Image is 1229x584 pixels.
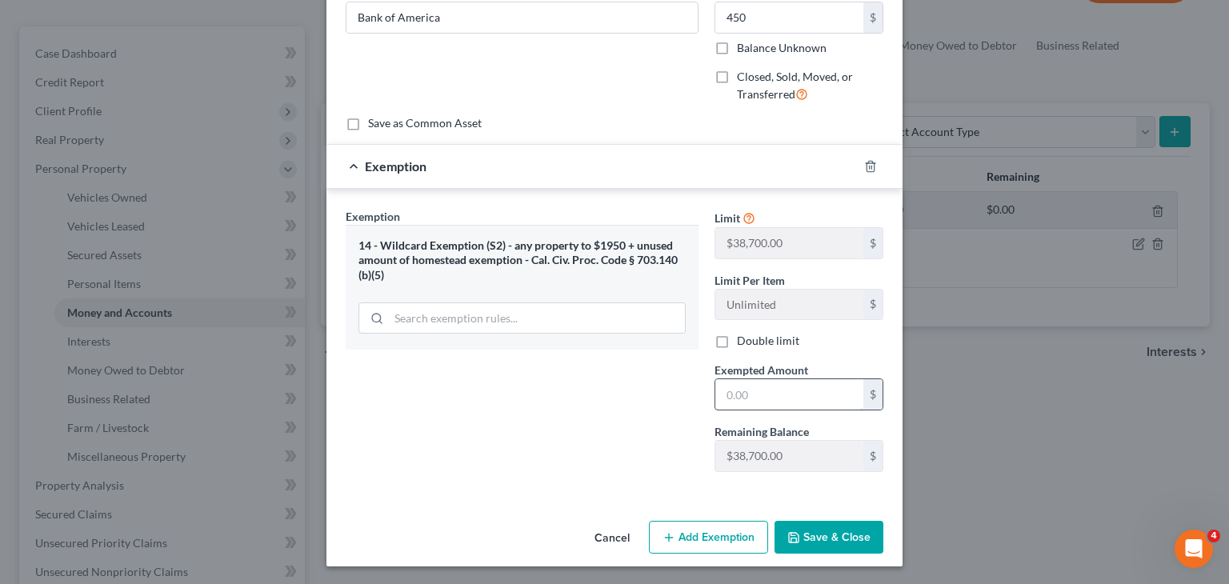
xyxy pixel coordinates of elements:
[715,211,740,225] span: Limit
[715,2,863,33] input: 0.00
[358,238,686,283] div: 14 - Wildcard Exemption (S2) - any property to $1950 + unused amount of homestead exemption - Cal...
[346,2,698,33] input: Enter name...
[863,228,883,258] div: $
[715,363,808,377] span: Exempted Amount
[715,272,785,289] label: Limit Per Item
[715,290,863,320] input: --
[863,441,883,471] div: $
[863,290,883,320] div: $
[649,521,768,554] button: Add Exemption
[775,521,883,554] button: Save & Close
[715,423,809,440] label: Remaining Balance
[1207,530,1220,542] span: 4
[715,441,863,471] input: --
[863,379,883,410] div: $
[346,210,400,223] span: Exemption
[368,115,482,131] label: Save as Common Asset
[1175,530,1213,568] iframe: Intercom live chat
[715,228,863,258] input: --
[737,333,799,349] label: Double limit
[715,379,863,410] input: 0.00
[737,70,853,101] span: Closed, Sold, Moved, or Transferred
[365,158,426,174] span: Exemption
[389,303,685,334] input: Search exemption rules...
[582,522,643,554] button: Cancel
[863,2,883,33] div: $
[737,40,827,56] label: Balance Unknown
